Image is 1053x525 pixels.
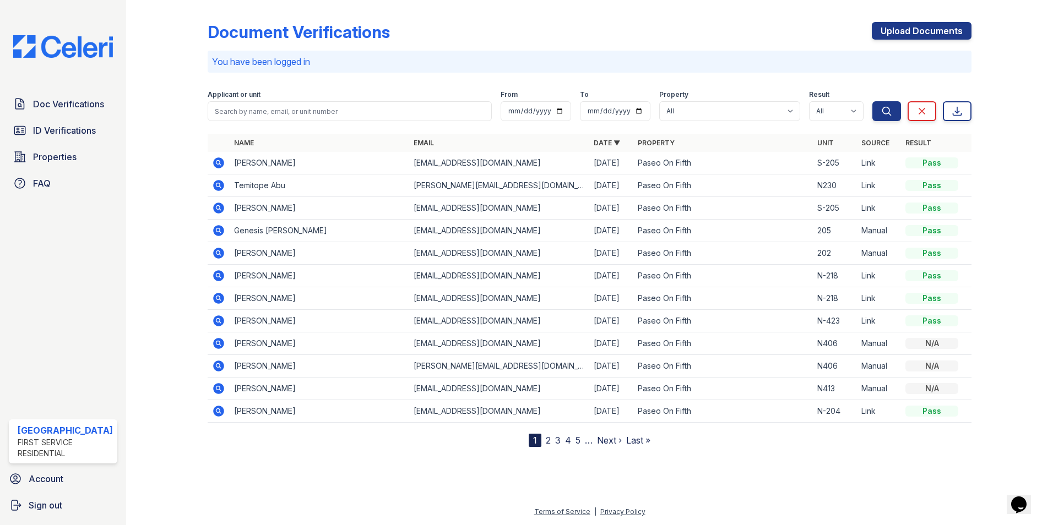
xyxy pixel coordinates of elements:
[230,287,410,310] td: [PERSON_NAME]
[813,265,857,287] td: N-218
[905,315,958,326] div: Pass
[594,507,596,516] div: |
[813,310,857,332] td: N-423
[633,197,813,220] td: Paseo On Fifth
[409,174,589,197] td: [PERSON_NAME][EMAIL_ADDRESS][DOMAIN_NAME]
[857,197,901,220] td: Link
[905,360,958,371] div: N/A
[633,310,813,332] td: Paseo On Fifth
[230,174,410,197] td: Temitope Abu
[872,22,971,40] a: Upload Documents
[409,265,589,287] td: [EMAIL_ADDRESS][DOMAIN_NAME]
[589,287,633,310] td: [DATE]
[4,494,122,516] a: Sign out
[230,310,410,332] td: [PERSON_NAME]
[9,119,117,141] a: ID Verifications
[409,400,589,423] td: [EMAIL_ADDRESS][DOMAIN_NAME]
[409,310,589,332] td: [EMAIL_ADDRESS][DOMAIN_NAME]
[534,507,590,516] a: Terms of Service
[813,378,857,400] td: N413
[409,197,589,220] td: [EMAIL_ADDRESS][DOMAIN_NAME]
[905,293,958,304] div: Pass
[905,225,958,236] div: Pass
[905,157,958,168] div: Pass
[857,174,901,197] td: Link
[230,265,410,287] td: [PERSON_NAME]
[18,424,113,437] div: [GEOGRAPHIC_DATA]
[501,90,518,99] label: From
[905,383,958,394] div: N/A
[589,378,633,400] td: [DATE]
[813,400,857,423] td: N-204
[18,437,113,459] div: First Service Residential
[589,400,633,423] td: [DATE]
[638,139,675,147] a: Property
[905,203,958,214] div: Pass
[594,139,620,147] a: Date ▼
[633,400,813,423] td: Paseo On Fifth
[813,174,857,197] td: N230
[230,355,410,378] td: [PERSON_NAME]
[9,146,117,168] a: Properties
[234,139,254,147] a: Name
[555,435,561,446] a: 3
[857,355,901,378] td: Manual
[905,338,958,349] div: N/A
[813,197,857,220] td: S-205
[409,242,589,265] td: [EMAIL_ADDRESS][DOMAIN_NAME]
[813,242,857,265] td: 202
[230,378,410,400] td: [PERSON_NAME]
[212,55,968,68] p: You have been logged in
[857,287,901,310] td: Link
[9,172,117,194] a: FAQ
[208,101,492,121] input: Search by name, email, or unit number
[230,197,410,220] td: [PERSON_NAME]
[813,332,857,355] td: N406
[33,97,104,111] span: Doc Verifications
[409,152,589,174] td: [EMAIL_ADDRESS][DOMAIN_NAME]
[33,150,77,163] span: Properties
[633,355,813,378] td: Paseo On Fifth
[905,139,931,147] a: Result
[633,265,813,287] td: Paseo On Fifth
[633,242,813,265] td: Paseo On Fifth
[580,90,589,99] label: To
[230,220,410,242] td: Genesis [PERSON_NAME]
[857,310,901,332] td: Link
[230,242,410,265] td: [PERSON_NAME]
[585,434,593,447] span: …
[626,435,650,446] a: Last »
[659,90,688,99] label: Property
[529,434,541,447] div: 1
[29,472,63,485] span: Account
[409,355,589,378] td: [PERSON_NAME][EMAIL_ADDRESS][DOMAIN_NAME]
[633,220,813,242] td: Paseo On Fifth
[813,152,857,174] td: S-205
[809,90,829,99] label: Result
[633,378,813,400] td: Paseo On Fifth
[546,435,551,446] a: 2
[905,248,958,259] div: Pass
[857,265,901,287] td: Link
[857,152,901,174] td: Link
[576,435,580,446] a: 5
[857,378,901,400] td: Manual
[230,152,410,174] td: [PERSON_NAME]
[589,355,633,378] td: [DATE]
[813,220,857,242] td: 205
[813,287,857,310] td: N-218
[589,197,633,220] td: [DATE]
[589,242,633,265] td: [DATE]
[633,287,813,310] td: Paseo On Fifth
[208,22,390,42] div: Document Verifications
[4,468,122,490] a: Account
[817,139,834,147] a: Unit
[633,174,813,197] td: Paseo On Fifth
[633,332,813,355] td: Paseo On Fifth
[589,310,633,332] td: [DATE]
[9,93,117,115] a: Doc Verifications
[230,332,410,355] td: [PERSON_NAME]
[414,139,434,147] a: Email
[905,406,958,417] div: Pass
